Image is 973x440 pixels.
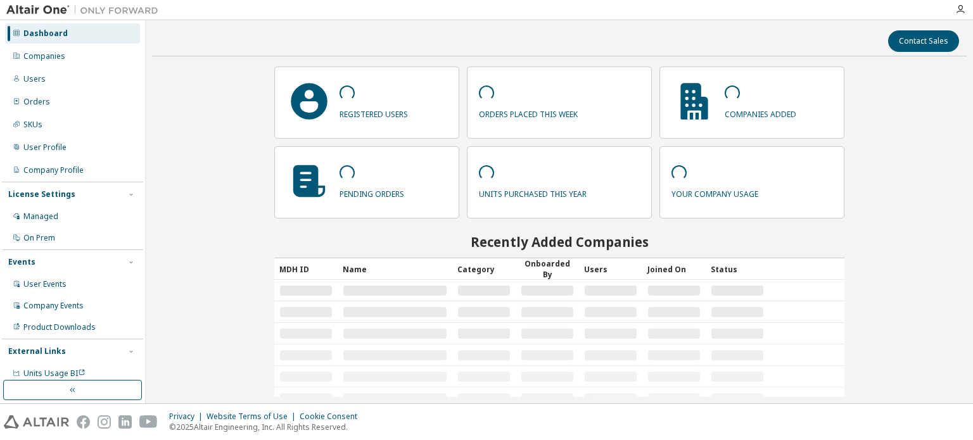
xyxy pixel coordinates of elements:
[169,422,365,432] p: © 2025 Altair Engineering, Inc. All Rights Reserved.
[23,74,46,84] div: Users
[274,234,844,250] h2: Recently Added Companies
[300,412,365,422] div: Cookie Consent
[23,120,42,130] div: SKUs
[340,105,408,120] p: registered users
[23,279,67,289] div: User Events
[98,415,111,429] img: instagram.svg
[279,259,333,279] div: MDH ID
[711,259,764,279] div: Status
[8,346,66,356] div: External Links
[457,259,511,279] div: Category
[23,233,55,243] div: On Prem
[23,165,84,175] div: Company Profile
[479,105,578,120] p: orders placed this week
[340,185,404,199] p: pending orders
[479,185,587,199] p: units purchased this year
[23,28,68,39] div: Dashboard
[118,415,132,429] img: linkedin.svg
[671,185,758,199] p: your company usage
[6,4,165,16] img: Altair One
[888,30,959,52] button: Contact Sales
[207,412,300,422] div: Website Terms of Use
[343,259,448,279] div: Name
[23,142,67,153] div: User Profile
[139,415,158,429] img: youtube.svg
[584,259,637,279] div: Users
[169,412,207,422] div: Privacy
[4,415,69,429] img: altair_logo.svg
[23,211,58,222] div: Managed
[23,368,86,379] span: Units Usage BI
[23,51,65,61] div: Companies
[647,259,701,279] div: Joined On
[8,257,35,267] div: Events
[8,189,75,199] div: License Settings
[23,322,96,332] div: Product Downloads
[521,258,574,280] div: Onboarded By
[77,415,90,429] img: facebook.svg
[23,97,50,107] div: Orders
[725,105,796,120] p: companies added
[23,301,84,311] div: Company Events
